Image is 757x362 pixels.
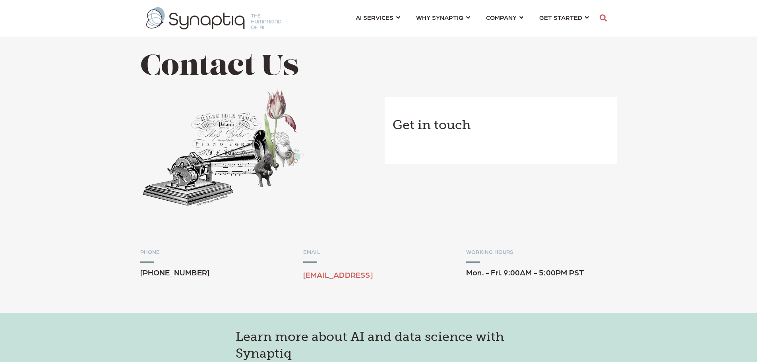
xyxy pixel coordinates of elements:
span: Mon. - Fri. 9:00AM - 5:00PM PST [466,267,584,277]
h3: Learn more about AI and data science with Synaptiq [236,329,522,362]
span: COMPANY [486,12,517,23]
span: PHONE [140,248,160,255]
span: EMAIL [303,248,321,255]
span: AI SERVICES [356,12,393,23]
h3: Get in touch [393,117,609,134]
a: AI SERVICES [356,10,400,25]
a: WHY SYNAPTIQ [416,10,470,25]
a: GET STARTED [539,10,589,25]
span: WHY SYNAPTIQ [416,12,463,23]
h1: Contact Us [140,52,373,83]
nav: menu [348,4,597,33]
span: WORKING HOURS [466,248,514,255]
a: [EMAIL_ADDRESS] [303,270,373,279]
span: GET STARTED [539,12,582,23]
img: Collage of phonograph, flowers, and elephant and a hand [140,87,305,209]
img: synaptiq logo-1 [146,7,281,29]
a: COMPANY [486,10,523,25]
span: [PHONE_NUMBER] [140,267,210,277]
